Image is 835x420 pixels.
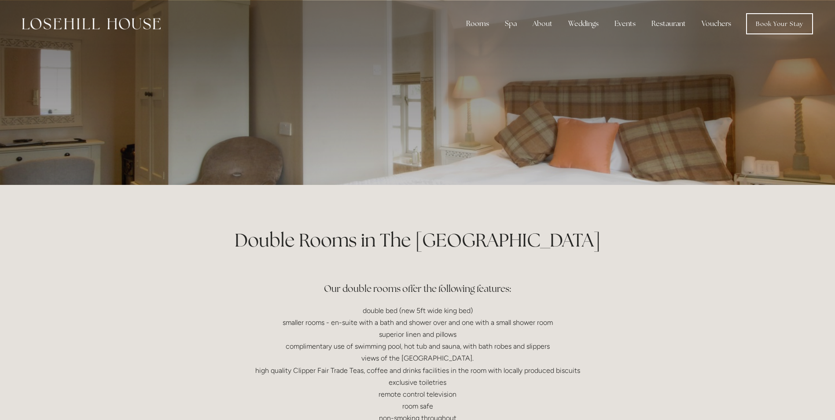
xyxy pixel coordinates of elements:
[498,15,524,33] div: Spa
[695,15,738,33] a: Vouchers
[207,227,628,253] h1: Double Rooms in The [GEOGRAPHIC_DATA]
[526,15,559,33] div: About
[459,15,496,33] div: Rooms
[22,18,161,29] img: Losehill House
[644,15,693,33] div: Restaurant
[607,15,643,33] div: Events
[561,15,606,33] div: Weddings
[746,13,813,34] a: Book Your Stay
[207,262,628,298] h3: Our double rooms offer the following features:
